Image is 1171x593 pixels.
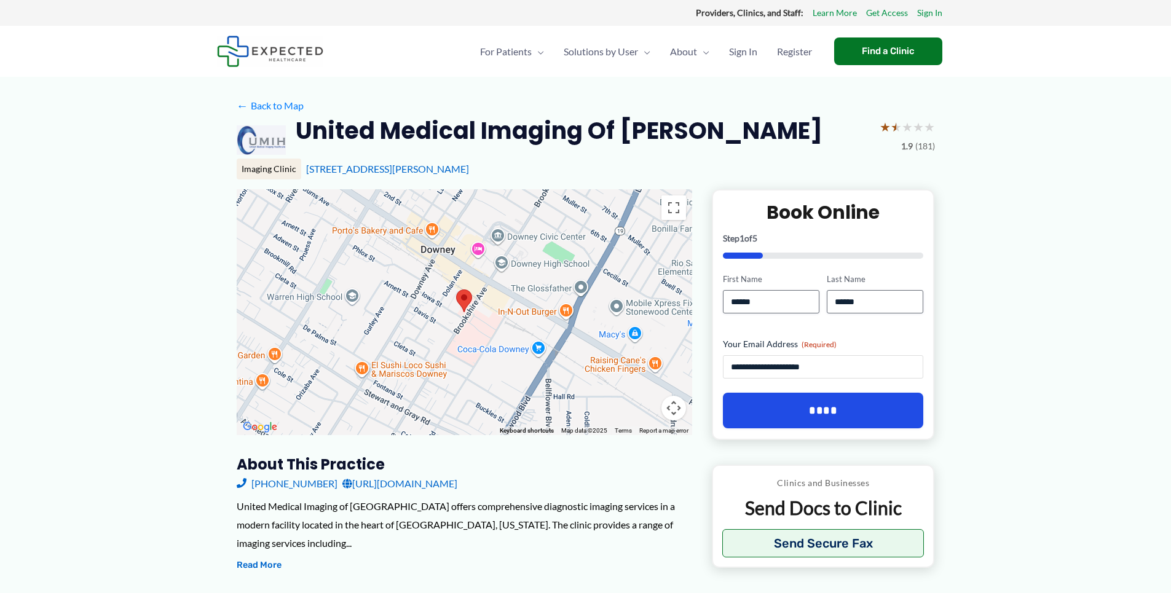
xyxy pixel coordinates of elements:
[752,233,757,243] span: 5
[660,30,719,73] a: AboutMenu Toggle
[891,116,902,138] span: ★
[237,558,282,573] button: Read More
[342,474,457,493] a: [URL][DOMAIN_NAME]
[670,30,697,73] span: About
[901,138,913,154] span: 1.9
[722,496,925,520] p: Send Docs to Clinic
[500,426,554,435] button: Keyboard shortcuts
[237,159,301,179] div: Imaging Clinic
[902,116,913,138] span: ★
[722,475,925,491] p: Clinics and Businesses
[827,273,923,285] label: Last Name
[306,163,469,175] a: [STREET_ADDRESS][PERSON_NAME]
[917,5,942,21] a: Sign In
[767,30,822,73] a: Register
[813,5,857,21] a: Learn More
[739,233,744,243] span: 1
[913,116,924,138] span: ★
[480,30,532,73] span: For Patients
[237,96,304,115] a: ←Back to Map
[834,37,942,65] a: Find a Clinic
[722,529,925,557] button: Send Secure Fax
[723,338,924,350] label: Your Email Address
[777,30,812,73] span: Register
[639,427,688,434] a: Report a map error
[729,30,757,73] span: Sign In
[661,396,686,420] button: Map camera controls
[661,195,686,220] button: Toggle fullscreen view
[719,30,767,73] a: Sign In
[296,116,822,146] h2: United Medical Imaging of [PERSON_NAME]
[723,234,924,243] p: Step of
[470,30,822,73] nav: Primary Site Navigation
[532,30,544,73] span: Menu Toggle
[237,474,337,493] a: [PHONE_NUMBER]
[240,419,280,435] a: Open this area in Google Maps (opens a new window)
[564,30,638,73] span: Solutions by User
[915,138,935,154] span: (181)
[615,427,632,434] a: Terms
[866,5,908,21] a: Get Access
[723,273,819,285] label: First Name
[237,100,248,111] span: ←
[880,116,891,138] span: ★
[802,340,837,349] span: (Required)
[561,427,607,434] span: Map data ©2025
[237,455,692,474] h3: About this practice
[217,36,323,67] img: Expected Healthcare Logo - side, dark font, small
[696,7,803,18] strong: Providers, Clinics, and Staff:
[240,419,280,435] img: Google
[237,497,692,552] div: United Medical Imaging of [GEOGRAPHIC_DATA] offers comprehensive diagnostic imaging services in a...
[723,200,924,224] h2: Book Online
[554,30,660,73] a: Solutions by UserMenu Toggle
[697,30,709,73] span: Menu Toggle
[470,30,554,73] a: For PatientsMenu Toggle
[638,30,650,73] span: Menu Toggle
[924,116,935,138] span: ★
